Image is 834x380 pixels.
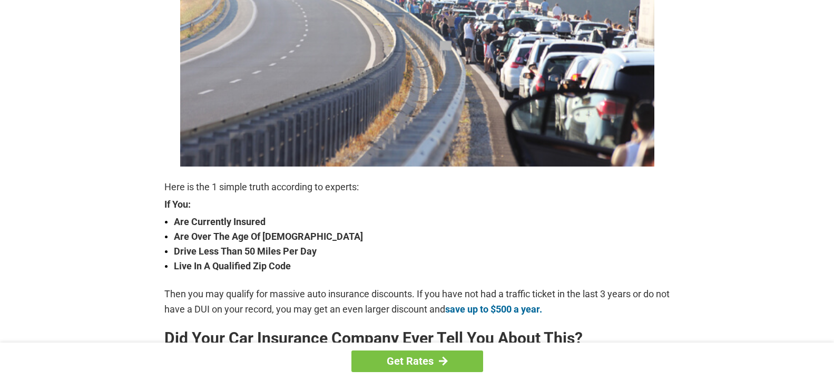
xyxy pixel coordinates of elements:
[351,350,483,372] a: Get Rates
[164,180,670,194] p: Here is the 1 simple truth according to experts:
[164,330,670,347] h2: Did Your Car Insurance Company Ever Tell You About This?
[174,215,670,229] strong: Are Currently Insured
[164,200,670,209] strong: If You:
[174,259,670,274] strong: Live In A Qualified Zip Code
[174,244,670,259] strong: Drive Less Than 50 Miles Per Day
[445,304,542,315] a: save up to $500 a year.
[164,287,670,316] p: Then you may qualify for massive auto insurance discounts. If you have not had a traffic ticket i...
[174,229,670,244] strong: Are Over The Age Of [DEMOGRAPHIC_DATA]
